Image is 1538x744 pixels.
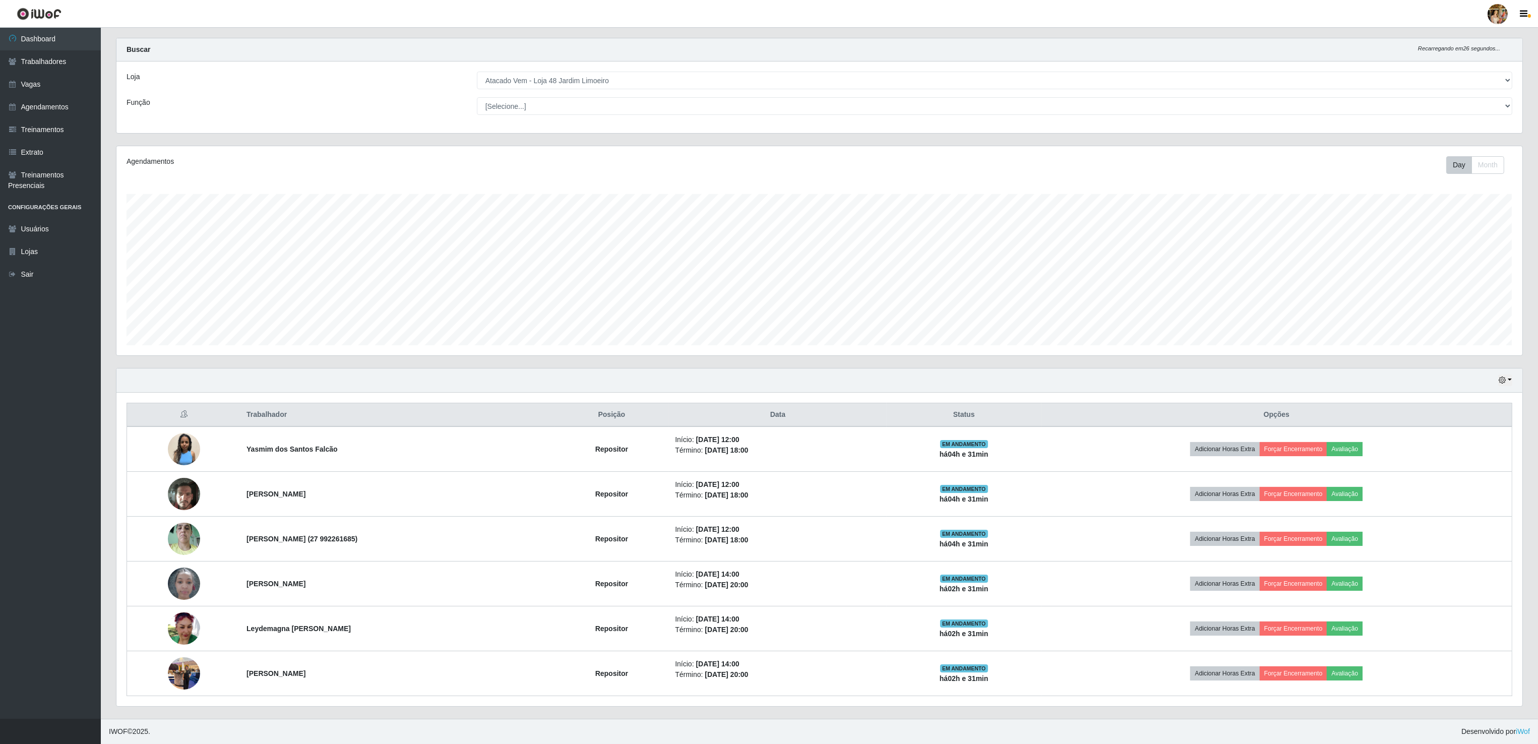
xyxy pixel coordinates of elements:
[1327,487,1363,501] button: Avaliação
[127,45,150,53] strong: Buscar
[1327,442,1363,456] button: Avaliação
[595,490,628,498] strong: Repositor
[1190,487,1259,501] button: Adicionar Horas Extra
[168,433,200,465] img: 1751205248263.jpeg
[887,403,1041,427] th: Status
[705,670,748,678] time: [DATE] 20:00
[168,562,200,605] img: 1754258368800.jpeg
[675,535,880,545] li: Término:
[1041,403,1512,427] th: Opções
[247,490,305,498] strong: [PERSON_NAME]
[705,581,748,589] time: [DATE] 20:00
[940,630,989,638] strong: há 02 h e 31 min
[1418,45,1500,51] i: Recarregando em 26 segundos...
[705,491,748,499] time: [DATE] 18:00
[1461,726,1530,737] span: Desenvolvido por
[1327,666,1363,680] button: Avaliação
[109,726,150,737] span: © 2025 .
[940,450,989,458] strong: há 04 h e 31 min
[675,445,880,456] li: Término:
[696,570,740,578] time: [DATE] 14:00
[1190,622,1259,636] button: Adicionar Horas Extra
[1327,577,1363,591] button: Avaliação
[696,436,740,444] time: [DATE] 12:00
[940,495,989,503] strong: há 04 h e 31 min
[247,669,305,677] strong: [PERSON_NAME]
[247,535,357,543] strong: [PERSON_NAME] (27 992261685)
[1327,532,1363,546] button: Avaliação
[247,580,305,588] strong: [PERSON_NAME]
[696,480,740,488] time: [DATE] 12:00
[675,479,880,490] li: Início:
[675,580,880,590] li: Término:
[127,97,150,108] label: Função
[1471,156,1504,174] button: Month
[705,536,748,544] time: [DATE] 18:00
[1260,622,1327,636] button: Forçar Encerramento
[109,727,128,735] span: IWOF
[168,517,200,560] img: 1753296713648.jpeg
[1260,577,1327,591] button: Forçar Encerramento
[1260,532,1327,546] button: Forçar Encerramento
[675,669,880,680] li: Término:
[595,625,628,633] strong: Repositor
[940,575,988,583] span: EM ANDAMENTO
[240,403,554,427] th: Trabalhador
[940,530,988,538] span: EM ANDAMENTO
[1260,487,1327,501] button: Forçar Encerramento
[168,472,200,516] img: 1751312410869.jpeg
[168,612,200,645] img: 1754944379156.jpeg
[675,659,880,669] li: Início:
[696,615,740,623] time: [DATE] 14:00
[127,72,140,82] label: Loja
[696,660,740,668] time: [DATE] 14:00
[595,535,628,543] strong: Repositor
[696,525,740,533] time: [DATE] 12:00
[595,580,628,588] strong: Repositor
[1516,727,1530,735] a: iWof
[168,652,200,695] img: 1755095833793.jpeg
[940,664,988,672] span: EM ANDAMENTO
[1190,532,1259,546] button: Adicionar Horas Extra
[127,156,695,167] div: Agendamentos
[940,619,988,628] span: EM ANDAMENTO
[595,445,628,453] strong: Repositor
[940,585,989,593] strong: há 02 h e 31 min
[17,8,61,20] img: CoreUI Logo
[940,485,988,493] span: EM ANDAMENTO
[595,669,628,677] strong: Repositor
[675,490,880,501] li: Término:
[1190,666,1259,680] button: Adicionar Horas Extra
[1260,666,1327,680] button: Forçar Encerramento
[675,614,880,625] li: Início:
[555,403,669,427] th: Posição
[940,540,989,548] strong: há 04 h e 31 min
[675,569,880,580] li: Início:
[1446,156,1504,174] div: First group
[675,524,880,535] li: Início:
[1327,622,1363,636] button: Avaliação
[247,625,351,633] strong: Leydemagna [PERSON_NAME]
[705,626,748,634] time: [DATE] 20:00
[1446,156,1472,174] button: Day
[940,674,989,683] strong: há 02 h e 31 min
[940,440,988,448] span: EM ANDAMENTO
[1190,577,1259,591] button: Adicionar Horas Extra
[705,446,748,454] time: [DATE] 18:00
[669,403,886,427] th: Data
[675,625,880,635] li: Término:
[1446,156,1512,174] div: Toolbar with button groups
[675,435,880,445] li: Início:
[1190,442,1259,456] button: Adicionar Horas Extra
[247,445,338,453] strong: Yasmim dos Santos Falcão
[1260,442,1327,456] button: Forçar Encerramento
